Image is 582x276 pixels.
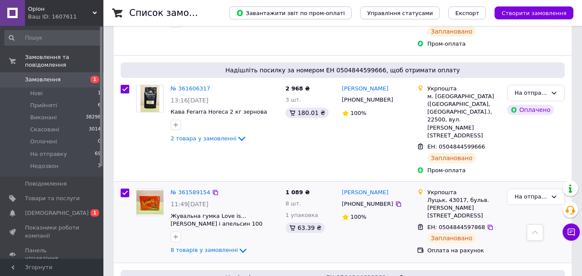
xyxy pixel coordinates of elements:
div: Заплановано [427,26,476,37]
span: 6 [98,102,101,109]
div: На отправку [514,192,547,202]
span: 1 упаковка [286,212,318,218]
div: Оплачено [507,105,554,115]
span: 1 [90,76,99,83]
a: 8 товарів у замовленні [171,247,248,253]
span: Надішліть посилку за номером ЕН 0504844599666, щоб отримати оплату [124,66,561,74]
span: 38298 [86,114,101,121]
span: 13:16[DATE] [171,97,209,104]
span: 2 товара у замовленні [171,135,237,142]
span: Завантажити звіт по пром-оплаті [236,9,345,17]
span: Експорт [455,10,479,16]
a: Фото товару [136,189,164,216]
span: Прийняті [30,102,57,109]
div: Ваш ID: 1607611 [28,13,103,21]
div: м. [GEOGRAPHIC_DATA] ([GEOGRAPHIC_DATA], [GEOGRAPHIC_DATA].), 22500, вул. [PERSON_NAME][STREET_AD... [427,93,500,140]
a: Кава Ferarra Horeca 2 кг зернова [171,109,267,115]
div: 63.39 ₴ [286,223,325,233]
div: Пром-оплата [427,167,500,174]
span: Оріон [28,5,93,13]
a: № 361589154 [171,189,210,195]
span: Товари та послуги [25,195,80,202]
a: 2 товара у замовленні [171,135,247,142]
img: Фото товару [137,190,163,214]
div: На отправку [514,89,547,98]
span: Управління статусами [367,10,433,16]
span: На отправку [30,150,67,158]
span: Замовлення та повідомлення [25,53,103,69]
span: Нові [30,90,43,97]
div: Пром-оплата [427,40,500,48]
span: Недозвон [30,162,59,170]
a: № 361606317 [171,85,210,92]
div: Укрпошта [427,85,500,93]
button: Управління статусами [360,6,440,19]
div: [PHONE_NUMBER] [340,198,395,210]
span: 1 [90,209,99,217]
h1: Список замовлень [129,8,217,18]
button: Чат з покупцем [563,223,580,241]
span: Панель управління [25,247,80,262]
span: Скасовані [30,126,59,133]
a: Фото товару [136,85,164,112]
span: 3 [98,162,101,170]
span: ЕН: 0504844597868 [427,224,485,230]
input: Пошук [4,30,102,46]
a: [PERSON_NAME] [342,189,389,197]
span: 1 [98,90,101,97]
a: Створити замовлення [486,9,573,16]
button: Експорт [448,6,486,19]
span: ЕН: 0504844599666 [427,143,485,150]
button: Створити замовлення [495,6,573,19]
img: Фото товару [140,85,159,112]
span: 69 [95,150,101,158]
div: Оплата на рахунок [427,247,500,254]
span: 0 [98,138,101,146]
div: Луцьк, 43017, бульв. [PERSON_NAME][STREET_ADDRESS] [427,196,500,220]
span: 1 089 ₴ [286,189,310,195]
div: Заплановано [427,233,476,243]
span: 100% [351,214,367,220]
span: 2 968 ₴ [286,85,310,92]
div: Заплановано [427,153,476,163]
div: [PHONE_NUMBER] [340,94,395,105]
span: 8 шт. [286,200,301,207]
a: [PERSON_NAME] [342,85,389,93]
span: Замовлення [25,76,61,84]
span: Створити замовлення [501,10,566,16]
span: 8 товарів у замовленні [171,247,238,253]
div: Укрпошта [427,189,500,196]
div: 180.01 ₴ [286,108,329,118]
span: Показники роботи компанії [25,224,80,239]
button: Завантажити звіт по пром-оплаті [229,6,352,19]
span: 11:49[DATE] [171,201,209,208]
span: 100% [351,110,367,116]
span: Виконані [30,114,57,121]
span: Оплачені [30,138,57,146]
span: 3 шт. [286,96,301,103]
a: Жувальна гумка Love is... [PERSON_NAME] і апельсин 100 штук [171,213,262,235]
span: Повідомлення [25,180,67,188]
span: [DEMOGRAPHIC_DATA] [25,209,89,217]
span: 3014 [89,126,101,133]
